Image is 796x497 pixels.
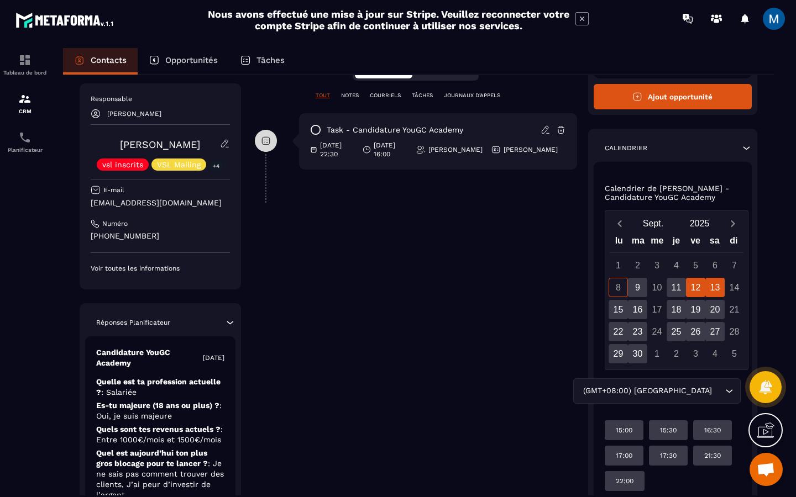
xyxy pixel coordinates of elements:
button: Open months overlay [630,214,677,233]
p: Tâches [256,55,285,65]
p: 22:00 [616,477,633,485]
p: 16:30 [704,426,721,435]
div: 19 [686,300,705,319]
p: E-mail [103,186,124,194]
p: [DATE] 16:00 [374,141,407,158]
div: 4 [667,256,686,275]
a: Contacts [63,48,138,75]
p: [PERSON_NAME] [107,110,161,118]
p: [EMAIL_ADDRESS][DOMAIN_NAME] [91,198,230,208]
div: 5 [686,256,705,275]
div: 3 [647,256,667,275]
div: 8 [609,278,628,297]
span: (GMT+08:00) [GEOGRAPHIC_DATA] [580,385,714,397]
p: [DATE] [203,353,224,362]
p: Opportunités [165,55,218,65]
p: Voir toutes les informations [91,264,230,273]
p: task - Candidature YouGC Academy [327,125,463,135]
p: 21:30 [704,451,721,460]
div: 28 [725,322,744,341]
span: : Salariée [101,388,137,396]
div: 18 [667,300,686,319]
p: CRM [3,108,47,114]
p: Responsable [91,94,230,103]
p: NOTES [341,92,359,99]
button: Open years overlay [677,214,723,233]
p: Es-tu majeure (18 ans ou plus) ? [96,400,224,421]
div: 29 [609,344,628,363]
div: 2 [667,344,686,363]
p: Quelle est ta profession actuelle ? [96,377,224,398]
a: Tâches [229,48,296,75]
p: 17:30 [660,451,677,460]
p: COURRIELS [370,92,401,99]
p: vsl inscrits [102,161,143,168]
p: [PERSON_NAME] [504,145,558,154]
div: sa [705,233,724,252]
div: 15 [609,300,628,319]
div: 16 [628,300,647,319]
div: 9 [628,278,647,297]
div: 11 [667,278,686,297]
a: [PERSON_NAME] [120,139,200,150]
p: VSL Mailing [157,161,201,168]
p: Numéro [102,219,128,228]
p: Quels sont tes revenus actuels ? [96,424,224,445]
div: 13 [705,278,725,297]
img: formation [18,92,32,105]
div: 1 [609,256,628,275]
div: 17 [647,300,667,319]
div: Calendar days [610,256,743,363]
div: 12 [686,278,705,297]
p: Candidature YouGC Academy [96,347,203,368]
p: 15:30 [660,426,677,435]
div: 3 [686,344,705,363]
p: Contacts [91,55,127,65]
p: +4 [209,160,223,172]
div: me [648,233,667,252]
div: 21 [725,300,744,319]
p: Tableau de bord [3,70,47,76]
div: je [667,233,686,252]
p: JOURNAUX D'APPELS [444,92,500,99]
p: [DATE] 22:30 [320,141,354,158]
div: Search for option [573,378,741,404]
p: [PERSON_NAME] [428,145,483,154]
p: [PHONE_NUMBER] [91,231,230,241]
a: Opportunités [138,48,229,75]
div: 30 [628,344,647,363]
h2: Nous avons effectué une mise à jour sur Stripe. Veuillez reconnecter votre compte Stripe afin de ... [207,8,570,31]
img: formation [18,54,32,67]
a: formationformationCRM [3,84,47,123]
div: 2 [628,256,647,275]
p: TÂCHES [412,92,433,99]
div: 5 [725,344,744,363]
div: 14 [725,278,744,297]
div: ma [629,233,648,252]
p: Calendrier [605,144,647,152]
div: 7 [725,256,744,275]
input: Search for option [714,385,722,397]
p: 17:00 [616,451,632,460]
a: formationformationTableau de bord [3,45,47,84]
div: 6 [705,256,725,275]
div: Calendar wrapper [610,233,743,363]
p: Réponses Planificateur [96,318,170,327]
div: Ouvrir le chat [750,453,783,486]
div: 4 [705,344,725,363]
div: 20 [705,300,725,319]
img: logo [15,10,115,30]
button: Ajout opportunité [594,84,752,109]
p: TOUT [316,92,330,99]
div: 24 [647,322,667,341]
div: lu [609,233,629,252]
p: 15:00 [616,426,632,435]
div: ve [686,233,705,252]
button: Next month [723,216,743,231]
button: Previous month [610,216,630,231]
div: di [724,233,743,252]
div: 25 [667,322,686,341]
div: 26 [686,322,705,341]
div: 23 [628,322,647,341]
img: scheduler [18,131,32,144]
